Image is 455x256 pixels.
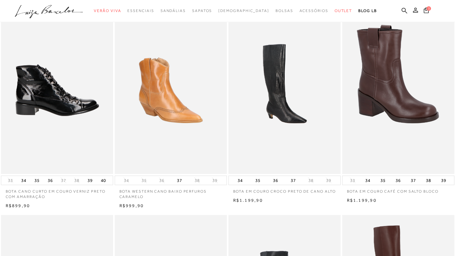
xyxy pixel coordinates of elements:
button: 37 [59,177,68,183]
span: Bolsas [276,9,293,13]
span: Verão Viva [94,9,121,13]
span: BLOG LB [358,9,377,13]
a: categoryNavScreenReaderText [127,5,154,17]
button: 34 [363,176,372,185]
button: 39 [210,177,219,183]
button: 39 [439,176,448,185]
span: Essenciais [127,9,154,13]
button: 38 [193,177,202,183]
span: R$1.199,90 [233,198,263,203]
button: 38 [424,176,433,185]
a: BOTA EM COURO CAFÉ COM SALTO BLOCO [342,185,454,194]
span: R$899,90 [6,203,30,208]
span: Sapatos [192,9,212,13]
a: BOTA CANO CURTO EM COURO VERNIZ PRETO COM AMARRAÇÃO [2,7,112,173]
button: 35 [33,176,41,185]
button: 37 [289,176,298,185]
a: BOTA WESTERN CANO BAIXO PERFUROS CARAMELO [115,185,227,200]
button: 36 [271,176,280,185]
button: 39 [324,177,333,183]
button: 39 [86,176,94,185]
a: BOTA CANO CURTO EM COURO VERNIZ PRETO COM AMARRAÇÃO [1,185,113,200]
button: 37 [409,176,418,185]
span: 1 [427,6,431,11]
button: 1 [422,7,431,15]
img: BOTA CANO CURTO EM COURO VERNIZ PRETO COM AMARRAÇÃO [2,6,113,174]
a: BOTA EM COURO CAFÉ COM SALTO BLOCO BOTA EM COURO CAFÉ COM SALTO BLOCO [343,7,454,173]
button: 34 [122,177,131,183]
a: BLOG LB [358,5,377,17]
button: 35 [140,177,149,183]
img: BOTA EM COURO CAFÉ COM SALTO BLOCO [343,7,454,173]
button: 33 [6,177,15,183]
span: Acessórios [300,9,328,13]
button: 35 [253,176,262,185]
button: 36 [157,177,166,183]
a: noSubCategoriesText [218,5,269,17]
button: 33 [348,177,357,183]
a: categoryNavScreenReaderText [276,5,293,17]
a: categoryNavScreenReaderText [335,5,352,17]
button: 34 [19,176,28,185]
a: categoryNavScreenReaderText [161,5,186,17]
button: 38 [72,177,81,183]
a: BOTA EM COURO CROCO PRETO DE CANO ALTO [228,185,341,194]
button: 35 [379,176,387,185]
span: Sandálias [161,9,186,13]
button: 37 [175,176,184,185]
button: 34 [236,176,245,185]
img: BOTA WESTERN CANO BAIXO PERFUROS CARAMELO [115,7,226,173]
span: [DEMOGRAPHIC_DATA] [218,9,269,13]
button: 36 [394,176,403,185]
a: categoryNavScreenReaderText [300,5,328,17]
button: 38 [306,177,315,183]
span: R$999,90 [119,203,144,208]
a: categoryNavScreenReaderText [94,5,121,17]
a: BOTA WESTERN CANO BAIXO PERFUROS CARAMELO BOTA WESTERN CANO BAIXO PERFUROS CARAMELO [115,7,226,173]
span: Outlet [335,9,352,13]
a: BOTA EM COURO CROCO PRETO DE CANO ALTO BOTA EM COURO CROCO PRETO DE CANO ALTO [229,7,340,173]
button: 40 [99,176,108,185]
button: 36 [46,176,55,185]
a: categoryNavScreenReaderText [192,5,212,17]
span: R$1.199,90 [347,198,377,203]
img: BOTA EM COURO CROCO PRETO DE CANO ALTO [229,7,340,173]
